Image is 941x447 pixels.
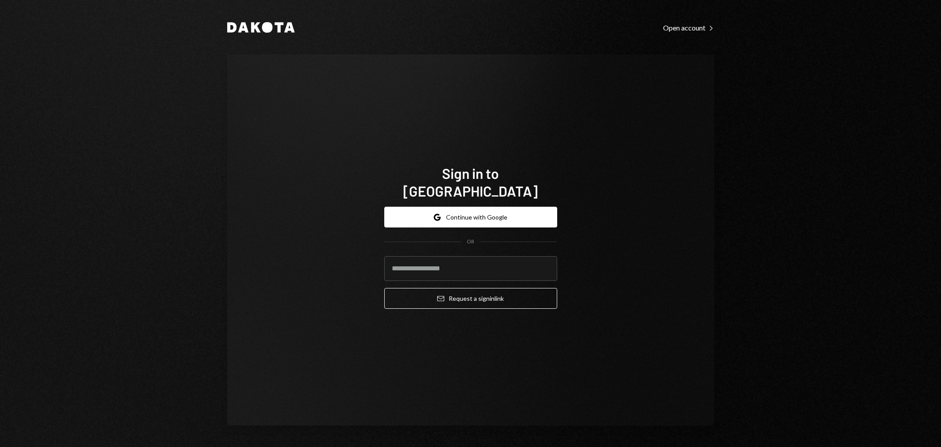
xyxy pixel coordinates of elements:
[467,238,474,246] div: OR
[663,23,714,32] a: Open account
[384,288,557,309] button: Request a signinlink
[384,164,557,200] h1: Sign in to [GEOGRAPHIC_DATA]
[384,207,557,227] button: Continue with Google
